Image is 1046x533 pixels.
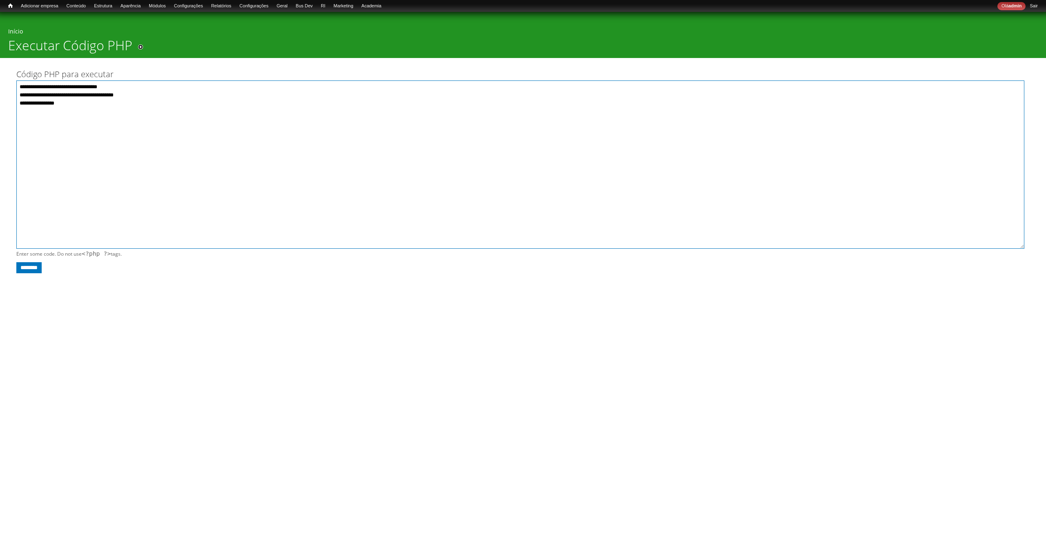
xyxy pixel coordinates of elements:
[145,2,170,10] a: Módulos
[273,2,292,10] a: Geral
[4,2,17,10] a: Início
[358,2,386,10] a: Academia
[17,2,63,10] a: Adicionar empresa
[317,2,329,10] a: RI
[90,2,116,10] a: Estrutura
[235,2,273,10] a: Configurações
[997,2,1026,10] a: Oláadmin
[116,2,145,10] a: Aparência
[16,251,1024,257] div: Enter some code. Do not use tags.
[207,2,235,10] a: Relatórios
[82,250,111,257] code: <?php ?>
[1008,3,1021,8] strong: admin
[170,2,207,10] a: Configurações
[8,27,23,35] a: Início
[292,2,317,10] a: Bus Dev
[329,2,357,10] a: Marketing
[16,68,1016,80] label: Código PHP para executar
[8,38,132,58] h1: Executar Código PHP
[8,3,13,9] span: Início
[1026,2,1042,10] a: Sair
[63,2,90,10] a: Conteúdo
